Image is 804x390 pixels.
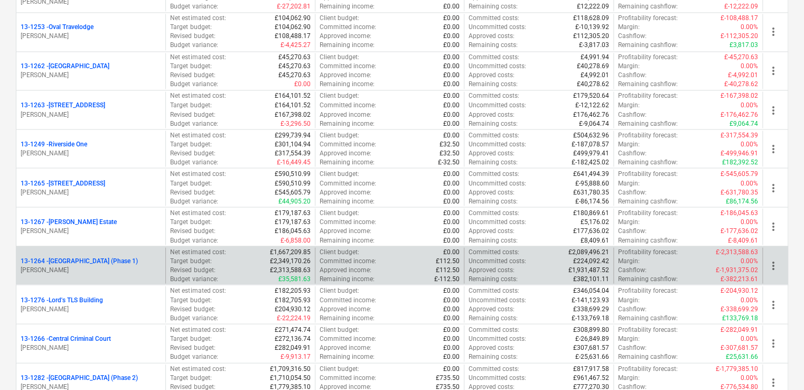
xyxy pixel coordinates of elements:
p: Budget variance : [170,197,218,206]
p: £-382,213.61 [721,274,758,283]
p: Margin : [618,140,640,148]
p: £118,628.09 [573,14,609,23]
p: £-27,202.81 [277,2,311,11]
p: 13-1265 - [STREET_ADDRESS] [21,179,105,188]
p: Approved costs : [469,265,515,274]
p: Remaining income : [320,80,375,89]
p: Profitability forecast : [618,286,678,295]
p: Client budget : [320,169,359,178]
p: Uncommitted costs : [469,23,526,32]
span: more_vert [767,142,780,155]
p: £-112,305.20 [721,32,758,41]
div: 13-1264 -[GEOGRAPHIC_DATA] (Phase 1)[PERSON_NAME] [21,256,161,274]
p: £0.00 [443,2,460,11]
p: £167,398.02 [275,110,311,119]
div: 13-1276 -Lord's TLS Building[PERSON_NAME] [21,295,161,313]
p: 13-1263 - [STREET_ADDRESS] [21,100,105,109]
p: Target budget : [170,295,211,304]
p: Net estimated cost : [170,131,226,140]
p: £0.00 [443,131,460,140]
p: [PERSON_NAME] [21,110,161,119]
p: Remaining costs : [469,157,518,166]
p: £499,979.41 [573,148,609,157]
p: £-176,462.76 [721,110,758,119]
p: Net estimated cost : [170,169,226,178]
p: £112.50 [436,256,460,265]
p: Budget variance : [170,274,218,283]
p: Approved costs : [469,226,515,235]
p: £0.00 [443,110,460,119]
p: £-112.50 [434,274,460,283]
p: £-12,122.62 [575,100,609,109]
p: Client budget : [320,14,359,23]
p: £-177,636.02 [721,226,758,235]
p: £-1,931,375.02 [716,265,758,274]
p: £0.00 [443,53,460,62]
p: Profitability forecast : [618,91,678,100]
p: £-317,554.39 [721,131,758,140]
div: 13-1265 -[STREET_ADDRESS][PERSON_NAME] [21,179,161,197]
p: 0.00% [741,100,758,109]
div: 13-1253 -Oval Travelodge[PERSON_NAME] [21,23,161,41]
p: £4,991.94 [581,53,609,62]
p: £-95,888.60 [575,179,609,188]
p: £-45,270.63 [724,53,758,62]
p: £-3,817.03 [579,41,609,50]
p: Approved costs : [469,110,515,119]
p: £317,554.39 [275,148,311,157]
p: £-10,139.92 [575,23,609,32]
p: £0.00 [443,71,460,80]
p: Client budget : [320,286,359,295]
span: more_vert [767,104,780,116]
span: more_vert [767,25,780,38]
p: £179,187.63 [275,217,311,226]
p: Committed costs : [469,131,519,140]
p: £204,930.12 [275,304,311,313]
p: Committed income : [320,179,376,188]
p: Remaining costs : [469,41,518,50]
p: Uncommitted costs : [469,256,526,265]
p: £-2,313,588.63 [716,247,758,256]
p: £182,392.52 [722,157,758,166]
p: £0.00 [443,188,460,197]
p: Committed income : [320,140,376,148]
p: £2,313,588.63 [270,265,311,274]
p: £164,101.52 [275,100,311,109]
p: £382,101.11 [573,274,609,283]
p: Uncommitted costs : [469,100,526,109]
p: £182,705.93 [275,295,311,304]
p: Approved income : [320,110,371,119]
p: Approved costs : [469,148,515,157]
p: £590,510.99 [275,179,311,188]
p: 13-1266 - Central Criminal Court [21,334,111,343]
div: 13-1262 -[GEOGRAPHIC_DATA][PERSON_NAME] [21,62,161,80]
p: Client budget : [320,247,359,256]
span: more_vert [767,64,780,77]
p: £590,510.99 [275,169,311,178]
p: £504,632.96 [573,131,609,140]
p: £0.00 [443,169,460,178]
p: Committed costs : [469,14,519,23]
p: £0.00 [443,226,460,235]
p: Remaining cashflow : [618,80,678,89]
p: Target budget : [170,179,211,188]
p: £44,905.20 [278,197,311,206]
p: Revised budget : [170,110,215,119]
p: Committed costs : [469,169,519,178]
p: £0.00 [443,119,460,128]
p: Committed costs : [469,53,519,62]
div: 13-1249 -Riverside One[PERSON_NAME] [21,140,161,157]
p: 0.00% [741,179,758,188]
p: Committed income : [320,62,376,71]
p: £631,780.35 [573,188,609,197]
p: Approved costs : [469,304,515,313]
p: £32.50 [440,148,460,157]
p: £641,494.39 [573,169,609,178]
p: 0.00% [741,217,758,226]
p: Approved income : [320,226,371,235]
p: Client budget : [320,208,359,217]
p: £0.00 [443,14,460,23]
p: Net estimated cost : [170,208,226,217]
p: £2,089,496.21 [568,247,609,256]
p: Remaining cashflow : [618,157,678,166]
